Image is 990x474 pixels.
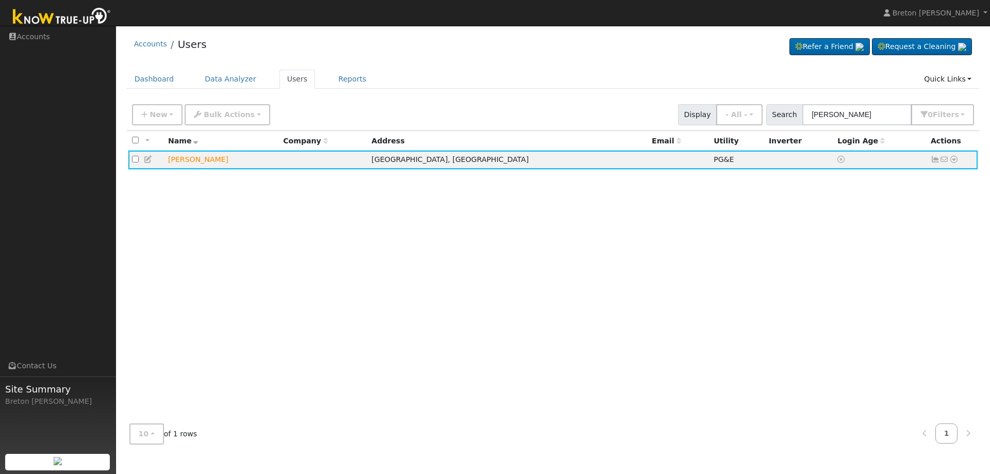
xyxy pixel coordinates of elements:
div: Utility [714,136,762,146]
a: Refer a Friend [789,38,870,56]
span: Site Summary [5,382,110,396]
a: Request a Cleaning [872,38,972,56]
div: Address [372,136,645,146]
img: retrieve [855,43,864,51]
button: New [132,104,183,125]
span: Display [678,104,717,125]
img: Know True-Up [8,6,116,29]
span: Breton [PERSON_NAME] [893,9,979,17]
button: Bulk Actions [185,104,270,125]
span: Search [766,104,803,125]
span: of 1 rows [129,423,197,445]
div: Inverter [769,136,830,146]
i: No email address [940,156,949,163]
td: [GEOGRAPHIC_DATA], [GEOGRAPHIC_DATA] [368,151,648,170]
a: Data Analyzer [197,70,264,89]
button: 0Filters [911,104,974,125]
div: Actions [931,136,974,146]
td: Lead [164,151,279,170]
a: Show Graph [931,155,940,164]
img: retrieve [958,43,966,51]
a: Other actions [949,154,959,165]
span: New [150,110,167,119]
a: No login access [837,155,847,164]
a: Accounts [134,40,167,48]
a: Dashboard [127,70,182,89]
span: PG&E [714,155,734,164]
span: Filter [933,110,959,119]
span: Email [652,137,681,145]
span: Name [168,137,199,145]
a: Users [279,70,316,89]
a: Reports [331,70,374,89]
a: 1 [935,423,958,444]
img: retrieve [54,457,62,465]
a: Quick Links [916,70,979,89]
input: Search [802,104,912,125]
a: Edit User [144,155,153,164]
button: - All - [716,104,763,125]
button: 10 [129,423,164,445]
span: 10 [139,430,149,438]
span: s [954,110,959,119]
div: Breton [PERSON_NAME] [5,396,110,407]
span: Company name [283,137,327,145]
span: Bulk Actions [204,110,255,119]
a: Users [178,38,207,51]
span: Days since last login [837,137,885,145]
